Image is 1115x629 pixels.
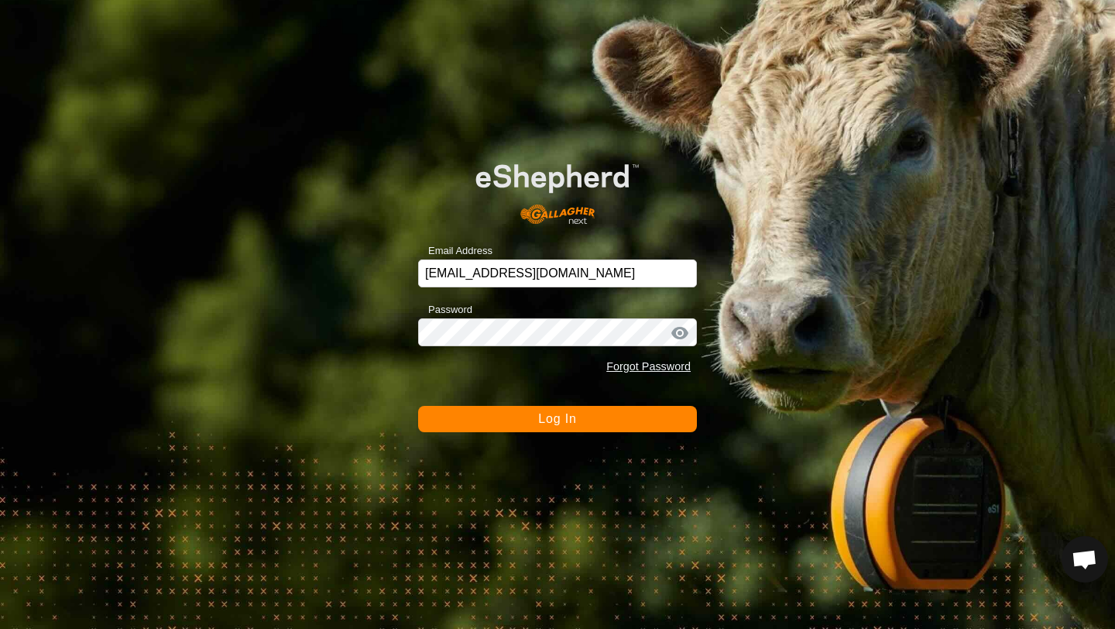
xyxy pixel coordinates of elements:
a: Open chat [1062,536,1108,583]
img: E-shepherd Logo [446,141,669,236]
input: Email Address [418,260,697,287]
label: Password [418,302,472,318]
a: Forgot Password [606,360,691,373]
label: Email Address [418,243,492,259]
button: Log In [418,406,697,432]
span: Log In [538,412,576,425]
